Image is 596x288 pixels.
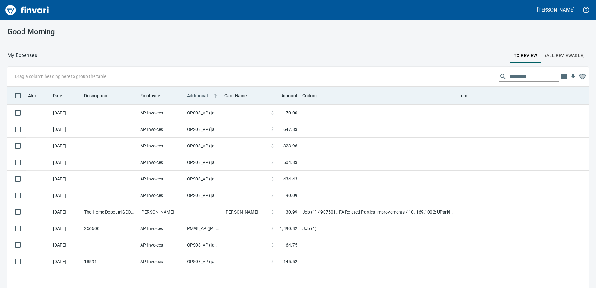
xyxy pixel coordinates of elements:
[138,253,185,270] td: AP Invoices
[458,92,468,99] span: Item
[28,92,46,99] span: Alert
[271,192,274,199] span: $
[286,192,297,199] span: 90.09
[545,52,585,60] span: (All Reviewable)
[50,253,82,270] td: [DATE]
[185,187,222,204] td: OPS08_AP (janettep, samr)
[50,105,82,121] td: [DATE]
[271,110,274,116] span: $
[50,121,82,138] td: [DATE]
[7,52,37,59] p: My Expenses
[271,159,274,166] span: $
[569,72,578,82] button: Download Table
[283,258,297,265] span: 145.52
[7,27,191,36] h3: Good Morning
[138,154,185,171] td: AP Invoices
[138,237,185,253] td: AP Invoices
[224,92,247,99] span: Card Name
[185,121,222,138] td: OPS08_AP (janettep, samr)
[458,92,476,99] span: Item
[50,138,82,154] td: [DATE]
[283,176,297,182] span: 434.43
[280,225,297,232] span: 1,490.82
[138,187,185,204] td: AP Invoices
[300,220,456,237] td: Job (1)
[185,105,222,121] td: OPS08_AP (janettep, samr)
[185,237,222,253] td: OPS08_AP (janettep, samr)
[138,204,185,220] td: [PERSON_NAME]
[138,138,185,154] td: AP Invoices
[138,121,185,138] td: AP Invoices
[84,92,108,99] span: Description
[140,92,168,99] span: Employee
[138,171,185,187] td: AP Invoices
[187,92,211,99] span: Additional Reviewer
[302,92,317,99] span: Coding
[271,225,274,232] span: $
[50,220,82,237] td: [DATE]
[50,187,82,204] td: [DATE]
[224,92,255,99] span: Card Name
[286,209,297,215] span: 30.99
[271,143,274,149] span: $
[50,154,82,171] td: [DATE]
[53,92,63,99] span: Date
[187,92,219,99] span: Additional Reviewer
[537,7,574,13] h5: [PERSON_NAME]
[140,92,160,99] span: Employee
[559,72,569,81] button: Choose columns to display
[222,204,269,220] td: [PERSON_NAME]
[536,5,576,15] button: [PERSON_NAME]
[185,171,222,187] td: OPS08_AP (janettep, samr)
[4,2,50,17] img: Finvari
[302,92,325,99] span: Coding
[283,159,297,166] span: 504.83
[286,242,297,248] span: 64.75
[84,92,116,99] span: Description
[138,105,185,121] td: AP Invoices
[283,143,297,149] span: 323.96
[185,154,222,171] td: OPS08_AP (janettep, samr)
[286,110,297,116] span: 70.00
[271,209,274,215] span: $
[7,52,37,59] nav: breadcrumb
[271,176,274,182] span: $
[50,237,82,253] td: [DATE]
[138,220,185,237] td: AP Invoices
[273,92,297,99] span: Amount
[578,72,587,81] button: Column choices favorited. Click to reset to default
[185,253,222,270] td: OPS08_AP (janettep, samr)
[82,204,138,220] td: The Home Depot #[GEOGRAPHIC_DATA]
[271,126,274,132] span: $
[514,52,537,60] span: To Review
[271,242,274,248] span: $
[50,204,82,220] td: [DATE]
[281,92,297,99] span: Amount
[271,258,274,265] span: $
[300,204,456,220] td: Job (1) / 907501.: FA Related Parties Improvements / 10. 169.1002: UParkIt Vancouver Misc. Projec...
[185,138,222,154] td: OPS08_AP (janettep, samr)
[53,92,71,99] span: Date
[82,220,138,237] td: 256600
[82,253,138,270] td: 18591
[283,126,297,132] span: 647.83
[50,171,82,187] td: [DATE]
[185,220,222,237] td: PM98_AP ([PERSON_NAME], [PERSON_NAME])
[28,92,38,99] span: Alert
[15,73,106,79] p: Drag a column heading here to group the table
